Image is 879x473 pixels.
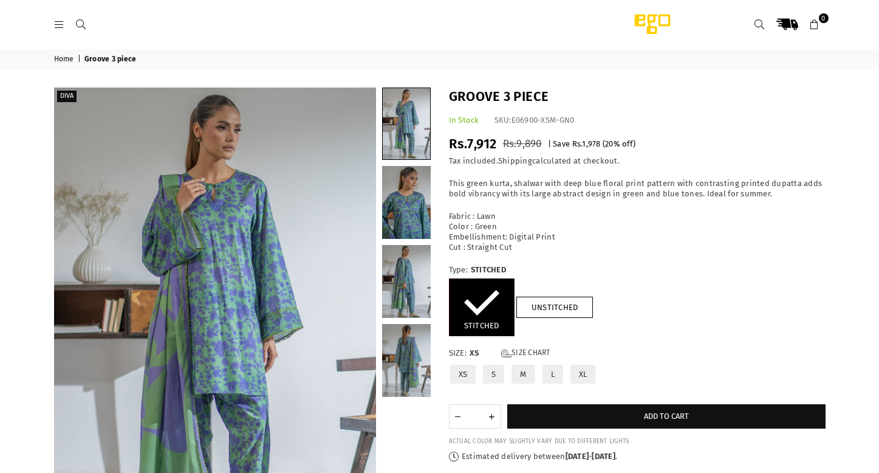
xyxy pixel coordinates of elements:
p: This green kurta, shalwar with deep blue floral print pattern with contrasting printed dupatta ad... [449,179,826,199]
label: XL [569,364,597,385]
a: 0 [804,13,826,35]
span: Add to cart [644,412,689,421]
h1: Groove 3 piece [449,88,826,106]
a: Search [749,13,771,35]
span: 20 [605,139,614,148]
label: XS [449,364,477,385]
span: STITCHED [471,265,506,275]
p: Fabric : Lawn Color : Green Embellishment: Digital Print Cut : Straight Cut [449,212,826,253]
span: Groove 3 piece [84,55,139,64]
div: SKU: [494,116,575,126]
span: Save [553,139,570,148]
a: UNSTITCHED [516,297,593,318]
span: Rs.1,978 [572,139,601,148]
span: Rs.9,890 [503,137,542,150]
label: M [510,364,536,385]
label: Type: [449,265,826,275]
time: [DATE] [566,452,589,461]
label: L [541,364,564,385]
a: Menu [49,19,70,29]
span: | [548,139,551,148]
label: Diva [57,91,77,102]
a: Size Chart [501,348,550,359]
span: | [78,55,83,64]
a: Search [70,19,92,29]
a: Home [54,55,76,64]
label: S [482,364,505,385]
a: STITCHED [449,278,515,336]
button: Add to cart [507,404,826,429]
span: E06900-XSM-GN0 [511,116,575,125]
div: Tax included. calculated at checkout. [449,156,826,167]
span: In Stock [449,116,479,125]
time: [DATE] [592,452,615,461]
span: XS [470,348,494,359]
span: 0 [819,13,829,23]
span: ( % off) [603,139,635,148]
img: Ego [601,12,704,36]
quantity-input: Quantity [449,404,501,429]
span: Rs.7,912 [449,136,497,152]
label: Size: [449,348,826,359]
p: Estimated delivery between - . [449,452,826,462]
nav: breadcrumbs [45,49,835,69]
div: ACTUAL COLOR MAY SLIGHTLY VARY DUE TO DIFFERENT LIGHTS [449,438,826,446]
a: Shipping [498,156,532,166]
